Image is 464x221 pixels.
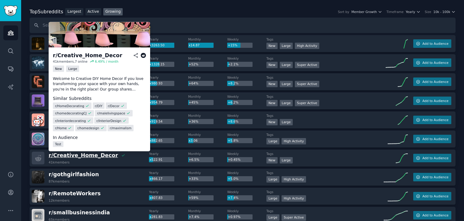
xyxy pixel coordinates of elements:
[227,209,266,213] dt: Weekly
[227,75,266,80] dt: Weekly
[189,196,198,200] span: +59%
[32,190,44,203] img: RemoteWorkers
[189,101,198,104] span: +45%
[227,56,266,61] dt: Weekly
[150,139,163,142] span: x882.65
[4,5,18,16] img: GummySearch logo
[227,37,266,41] dt: Weekly
[413,173,451,181] button: Add to Audience
[280,43,293,49] div: Large
[55,104,84,108] span: r/ HomeDecorating
[351,10,382,14] button: Member Growth
[422,213,448,217] span: Add to Audience
[150,158,163,161] span: x522.91
[49,160,69,164] div: 41k members
[188,75,227,80] dt: Monthly
[53,52,122,59] div: r/ Creative_Home_Decor
[53,76,146,92] p: Welcome to Creative DIY Home Decor If you love transforming your space with your own hands, you'r...
[110,126,131,130] span: r/ maximalism
[266,100,278,106] div: New
[422,156,448,160] span: Add to Audience
[95,104,102,108] span: r/ DIY
[413,154,451,162] button: Add to Audience
[149,171,188,175] dt: Yearly
[266,190,384,194] dt: Tags
[103,8,123,16] a: Growing
[338,10,349,14] div: Sort by
[30,18,456,33] input: Search name, description, topic
[55,118,86,123] span: r/ interiordecorating
[150,62,165,66] span: x1328.15
[422,80,448,84] span: Add to Audience
[32,171,44,183] img: gothgirlfashion
[266,209,384,213] dt: Tags
[425,10,431,14] div: Size
[189,120,198,123] span: +36%
[66,65,79,72] div: Large
[413,211,451,219] button: Add to Audience
[282,138,306,144] div: High Activity
[266,75,384,80] dt: Tags
[55,126,67,130] span: r/ Home
[228,177,238,180] span: +5.0%
[282,176,306,183] div: High Activity
[228,215,240,219] span: +0.97%
[266,56,384,61] dt: Tags
[32,133,44,145] img: MyBoyfriendIsAI
[422,137,448,141] span: Add to Audience
[422,41,448,46] span: Add to Audience
[227,152,266,156] dt: Weekly
[149,75,188,80] dt: Yearly
[266,114,384,118] dt: Tags
[65,8,83,16] a: Largest
[406,10,420,14] button: Yearly
[386,10,404,14] div: Timeframe
[413,97,451,105] button: Add to Audience
[96,118,121,123] span: r/ InteriorDesign
[422,175,448,179] span: Add to Audience
[228,81,238,85] span: +8.2%
[228,158,240,161] span: +0.45%
[228,101,238,104] span: +6.2%
[85,8,101,16] a: Active
[149,114,188,118] dt: Yearly
[95,59,118,63] div: 6.49 % / month
[108,104,120,108] span: r/ Decor
[49,22,150,48] img: Home decorating ideas and advices
[189,215,199,219] span: +7.4%
[266,152,384,156] dt: Tags
[150,177,163,180] span: x466.17
[49,190,101,196] span: r/ RemoteWorkers
[280,62,293,68] div: Large
[280,100,293,106] div: Large
[49,152,118,158] span: r/ Creative_Home_Decor
[32,37,44,50] img: ForbiddenFacts101
[188,94,227,99] dt: Monthly
[53,95,146,101] dt: Similar Subreddits
[188,171,227,175] dt: Monthly
[32,114,44,126] img: KoreaSeoulBeauty
[413,58,451,67] button: Add to Audience
[188,114,227,118] dt: Monthly
[188,152,227,156] dt: Monthly
[228,196,238,200] span: +7.4%
[150,43,165,47] span: x3263.50
[189,62,198,66] span: +52%
[49,171,99,177] span: r/ gothgirlfashion
[266,214,280,221] div: Large
[413,192,451,200] button: Add to Audience
[422,194,448,198] span: Add to Audience
[188,209,227,213] dt: Monthly
[189,158,199,161] span: +6.5%
[55,111,86,115] span: r/ homedecoratingCJ
[188,37,227,41] dt: Monthly
[49,179,69,183] div: 87k members
[266,37,384,41] dt: Tags
[413,78,451,86] button: Add to Audience
[433,10,456,14] button: 10k - 100k
[32,94,44,107] img: vibecoding
[282,195,306,202] div: High Activity
[227,94,266,99] dt: Weekly
[30,8,63,16] div: Top Subreddits
[228,62,238,66] span: +2.1%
